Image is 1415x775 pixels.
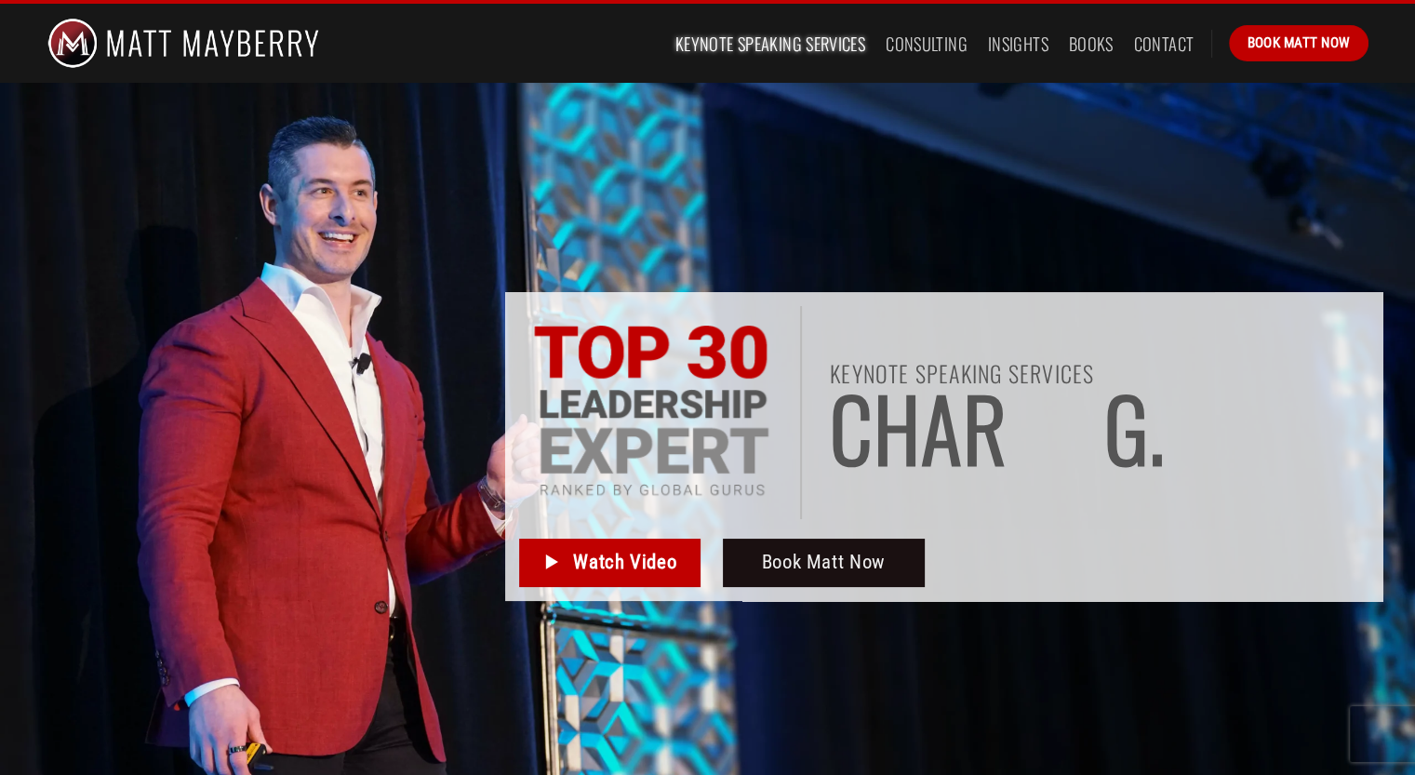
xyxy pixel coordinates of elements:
[1104,384,1149,469] span: g
[675,27,865,60] a: Keynote Speaking Services
[963,384,1008,469] span: r
[874,384,921,469] span: h
[573,547,676,578] span: Watch Video
[1149,384,1166,469] span: .
[1229,25,1368,60] a: Book Matt Now
[830,362,1368,384] h1: Keynote Speaking Services
[1134,27,1195,60] a: Contact
[1247,32,1350,54] span: Book Matt Now
[723,539,925,587] a: Book Matt Now
[921,384,963,469] span: a
[519,539,701,587] a: Watch Video
[1069,27,1114,60] a: Books
[830,384,874,469] span: C
[532,325,770,501] img: Top 30 Leadership Experts
[762,547,886,578] span: Book Matt Now
[886,27,968,60] a: Consulting
[47,4,320,83] img: Matt Mayberry
[988,27,1048,60] a: Insights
